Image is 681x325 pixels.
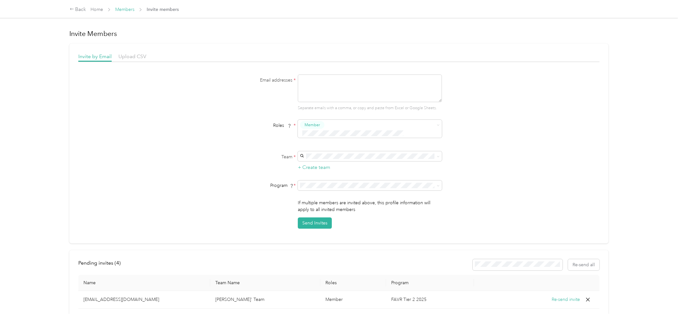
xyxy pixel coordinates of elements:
a: Home [91,7,103,12]
span: FAVR Tier 2 2025 [391,297,427,302]
button: Member [300,121,324,129]
th: Roles [320,275,386,291]
span: Invite members [147,6,179,13]
div: Back [70,6,86,13]
button: Re-send invite [552,296,580,303]
th: Program [386,275,474,291]
span: Pending invites [78,260,121,266]
span: Upload CSV [118,53,146,59]
span: Member [325,297,343,302]
div: Resend all invitations [473,259,600,270]
span: Member [305,122,320,128]
span: [PERSON_NAME]' Team [215,297,264,302]
button: Re-send invite [552,314,580,321]
div: info-bar [78,259,599,270]
p: If multiple members are invited above, this profile information will apply to all invited members [298,199,442,213]
span: ( 4 ) [115,260,121,266]
th: Name [78,275,210,291]
a: Members [115,7,134,12]
button: Send Invites [298,217,332,229]
button: Re-send all [568,259,599,270]
div: left-menu [78,259,125,270]
p: [EMAIL_ADDRESS][DOMAIN_NAME] [83,296,205,303]
h1: Invite Members [69,29,608,38]
th: Team Name [210,275,320,291]
button: + Create team [298,163,330,171]
p: Separate emails with a comma, or copy and paste from Excel or Google Sheets. [298,105,442,111]
span: Invite by Email [78,53,112,59]
label: Email addresses [215,77,296,83]
span: Roles [271,120,294,130]
label: Team [215,154,296,160]
iframe: Everlance-gr Chat Button Frame [645,289,681,325]
div: Program [215,182,296,189]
